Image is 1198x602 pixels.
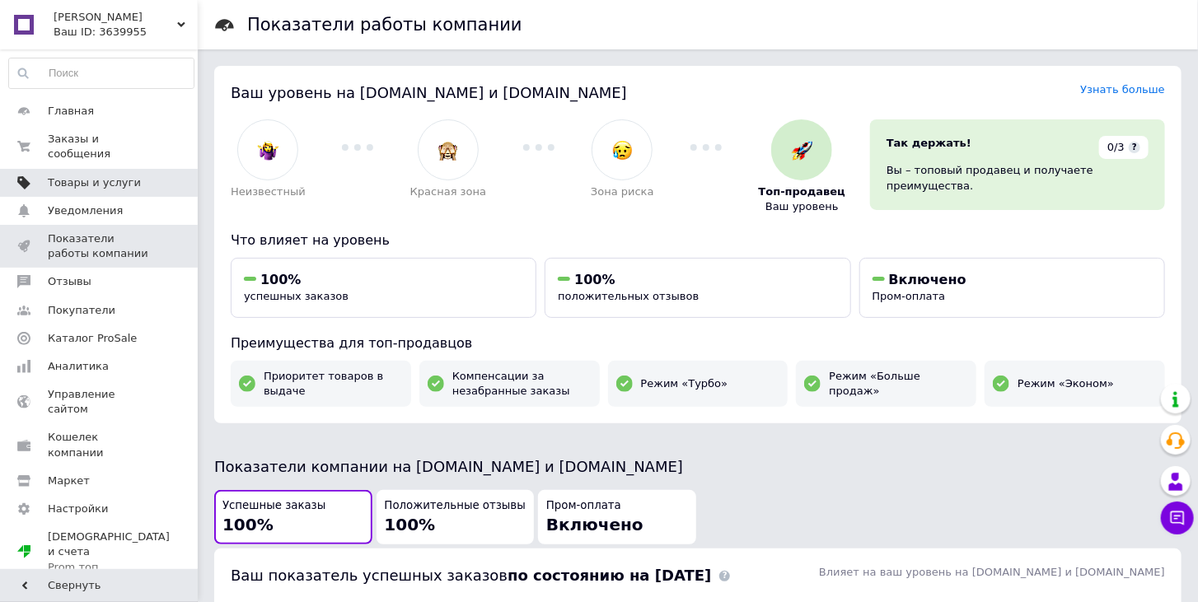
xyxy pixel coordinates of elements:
div: 0/3 [1099,136,1149,159]
span: Включено [546,515,643,534]
span: Ваш уровень на [DOMAIN_NAME] и [DOMAIN_NAME] [231,84,627,101]
span: Аналитика [48,359,109,374]
span: положительных отзывов [558,290,699,302]
span: Компенсации за незабранные заказы [452,369,592,399]
div: Вы – топовый продавец и получаете преимущества. [887,163,1149,193]
b: по состоянию на [DATE] [508,567,711,584]
span: Уведомления [48,203,123,218]
img: :see_no_evil: [438,140,458,161]
button: 100%успешных заказов [231,258,536,318]
span: Міссіс Скрепка [54,10,177,25]
img: :rocket: [792,140,812,161]
button: Положительные отзывы100% [377,490,535,545]
span: Показатели работы компании [48,231,152,261]
img: :woman-shrugging: [258,140,278,161]
span: успешных заказов [244,290,349,302]
span: ? [1129,142,1140,153]
button: ВключеноПром-оплата [859,258,1165,318]
button: 100%положительных отзывов [545,258,850,318]
span: Красная зона [410,184,486,199]
span: Управление сайтом [48,387,152,417]
span: Отзывы [48,274,91,289]
span: Покупатели [48,303,115,318]
span: Показатели компании на [DOMAIN_NAME] и [DOMAIN_NAME] [214,458,683,475]
span: Влияет на ваш уровень на [DOMAIN_NAME] и [DOMAIN_NAME] [819,566,1165,578]
button: Успешные заказы100% [214,490,372,545]
span: Заказы и сообщения [48,132,152,161]
span: Пром-оплата [546,498,621,514]
span: 100% [260,272,301,287]
span: Ваш показатель успешных заказов [231,567,711,584]
span: [DEMOGRAPHIC_DATA] и счета [48,530,170,575]
span: Ваш уровень [765,199,839,214]
span: 100% [385,515,436,534]
span: Кошелек компании [48,430,152,460]
button: Пром-оплатаВключено [538,490,696,545]
span: Положительные отзывы [385,498,526,514]
span: Преимущества для топ-продавцов [231,335,472,351]
span: 100% [574,272,615,287]
span: Успешные заказы [222,498,325,514]
span: 100% [222,515,274,534]
button: Чат с покупателем [1161,502,1194,534]
span: Настройки [48,502,108,516]
span: Каталог ProSale [48,331,137,346]
span: Что влияет на уровень [231,232,390,248]
a: Узнать больше [1080,83,1165,96]
span: Режим «Эконом» [1018,376,1114,391]
span: Включено [889,272,966,287]
span: Так держать! [887,137,971,149]
img: :disappointed_relieved: [612,140,633,161]
input: Поиск [9,58,194,88]
span: Приоритет товаров в выдаче [264,369,403,399]
span: Неизвестный [231,184,306,199]
span: Режим «Турбо» [641,376,728,391]
span: Пром-оплата [873,290,946,302]
span: Топ-продавец [759,184,845,199]
span: Товары и услуги [48,175,141,190]
div: Ваш ID: 3639955 [54,25,198,40]
span: Главная [48,104,94,119]
span: Маркет [48,474,90,488]
div: Prom топ [48,560,170,575]
span: Зона риска [591,184,654,199]
span: Режим «Больше продаж» [829,369,968,399]
h1: Показатели работы компании [247,15,522,35]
